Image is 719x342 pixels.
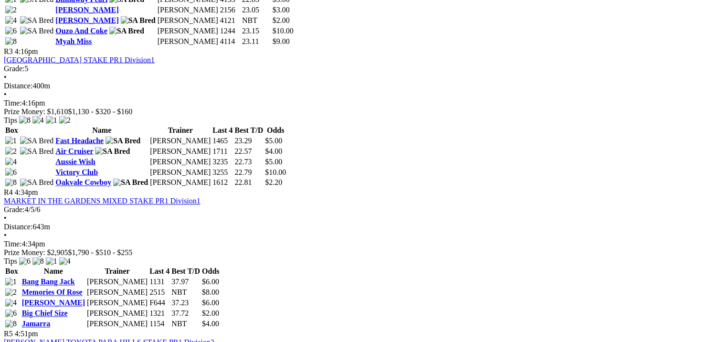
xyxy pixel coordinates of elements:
span: $4.00 [202,320,219,328]
div: 400m [4,82,715,90]
img: 2 [5,6,17,14]
a: [PERSON_NAME] [55,16,118,24]
img: SA Bred [20,137,54,145]
div: Prize Money: $2,905 [4,249,715,257]
img: 4 [5,158,17,166]
td: 1321 [149,309,170,319]
td: 37.97 [171,278,201,287]
span: • [4,90,7,98]
span: 4:51pm [15,330,38,338]
th: Odds [264,126,286,135]
span: • [4,232,7,240]
span: $10.00 [273,27,294,35]
img: SA Bred [95,147,130,156]
td: 37.72 [171,309,201,319]
img: 8 [19,116,31,125]
span: Time: [4,240,22,248]
a: Oakvale Cowboy [55,179,111,187]
a: [PERSON_NAME] [55,6,118,14]
th: Name [55,126,148,135]
td: 4114 [220,37,241,46]
td: NBT [242,16,271,25]
span: Grade: [4,206,25,214]
span: $6.00 [202,278,219,286]
span: $2.00 [202,310,219,318]
img: 8 [5,37,17,46]
div: Prize Money: $1,610 [4,107,715,116]
td: [PERSON_NAME] [86,299,148,308]
td: 23.15 [242,26,271,36]
td: F644 [149,299,170,308]
a: Jamarra [22,320,51,328]
span: R3 [4,47,13,55]
td: 1244 [220,26,241,36]
div: 4/5/6 [4,206,715,214]
td: 22.81 [234,178,264,188]
td: 37.23 [171,299,201,308]
td: 4121 [220,16,241,25]
td: 1154 [149,320,170,329]
a: Ouzo And Coke [55,27,107,35]
span: $1,130 - $320 - $160 [68,107,133,116]
span: R5 [4,330,13,338]
a: Air Cruiser [55,147,93,155]
td: [PERSON_NAME] [86,309,148,319]
td: [PERSON_NAME] [157,16,219,25]
span: 4:34pm [15,189,38,197]
img: SA Bred [113,179,148,187]
span: $3.00 [273,6,290,14]
td: 22.79 [234,168,264,177]
span: Tips [4,257,17,266]
span: $9.00 [273,37,290,45]
div: 5 [4,64,715,73]
span: 4:16pm [15,47,38,55]
th: Last 4 [212,126,233,135]
img: SA Bred [20,147,54,156]
a: [GEOGRAPHIC_DATA] STAKE PR1 Division1 [4,56,155,64]
img: 2 [5,147,17,156]
img: SA Bred [20,27,54,35]
img: 1 [5,278,17,287]
td: 2515 [149,288,170,298]
span: • [4,214,7,223]
div: 643m [4,223,715,232]
img: 4 [59,257,71,266]
a: Victory Club [55,168,98,176]
td: NBT [171,288,201,298]
a: Myah Miss [55,37,92,45]
span: R4 [4,189,13,197]
img: SA Bred [106,137,140,145]
td: [PERSON_NAME] [149,147,211,156]
a: Fast Headache [55,137,104,145]
img: 8 [5,320,17,329]
span: Box [5,267,18,276]
td: 23.29 [234,136,264,146]
span: $1,790 - $510 - $255 [68,249,133,257]
th: Best T/D [171,267,201,277]
span: $4.00 [265,147,282,155]
span: $10.00 [265,168,286,176]
span: Time: [4,99,22,107]
th: Odds [201,267,220,277]
td: [PERSON_NAME] [86,320,148,329]
a: Aussie Wish [55,158,95,166]
span: $5.00 [265,158,282,166]
img: 6 [5,310,17,318]
td: [PERSON_NAME] [149,168,211,177]
span: $5.00 [265,137,282,145]
div: 4:16pm [4,99,715,107]
img: 2 [59,116,71,125]
img: 6 [5,168,17,177]
img: 4 [32,116,44,125]
img: 2 [5,289,17,297]
img: SA Bred [20,16,54,25]
img: SA Bred [121,16,156,25]
img: SA Bred [20,179,54,187]
span: Distance: [4,223,32,231]
img: 1 [46,257,57,266]
span: Grade: [4,64,25,73]
th: Last 4 [149,267,170,277]
td: 1131 [149,278,170,287]
img: 1 [46,116,57,125]
td: 22.57 [234,147,264,156]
